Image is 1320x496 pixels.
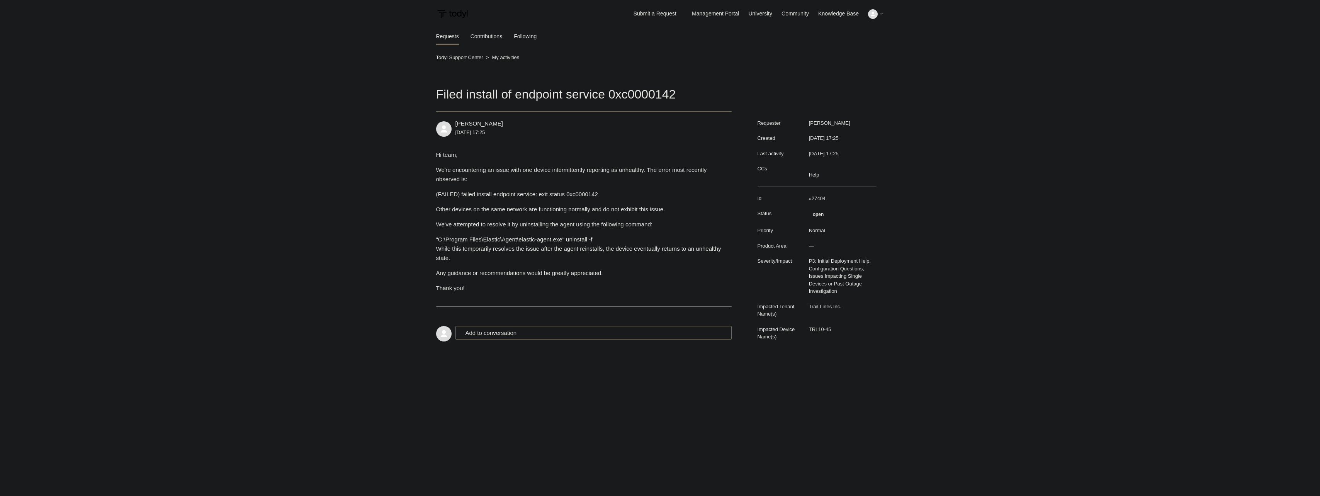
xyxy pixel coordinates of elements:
[758,257,805,265] dt: Severity/Impact
[758,242,805,250] dt: Product Area
[492,54,519,60] a: My activities
[809,171,819,179] li: Help
[748,10,780,18] a: University
[692,10,747,18] a: Management Portal
[758,303,805,318] dt: Impacted Tenant Name(s)
[626,7,684,20] a: Submit a Request
[436,54,483,60] a: Todyl Support Center
[436,150,724,160] p: Hi team,
[455,326,732,340] button: Add to conversation
[436,27,459,45] li: Requests
[805,242,877,250] dd: —
[436,284,724,293] p: Thank you!
[809,151,839,156] time: 2025-08-13T17:25:19+00:00
[758,326,805,341] dt: Impacted Device Name(s)
[436,165,724,184] p: We're encountering an issue with one device intermittently reporting as unhealthy. The error most...
[805,227,877,234] dd: Normal
[436,7,469,21] img: Todyl Support Center Help Center home page
[758,227,805,234] dt: Priority
[781,10,817,18] a: Community
[805,119,877,127] dd: [PERSON_NAME]
[455,120,503,127] span: Anthony Salyer
[818,10,866,18] a: Knowledge Base
[758,165,805,173] dt: CCs
[484,54,519,60] li: My activities
[809,135,839,141] time: 2025-08-13T17:25:19+00:00
[436,235,724,263] p: "C:\Program Files\Elastic\Agent\elastic-agent.exe" uninstall -f While this temporarily resolves t...
[758,195,805,202] dt: Id
[471,27,503,45] a: Contributions
[436,220,724,229] p: We've attempted to resolve it by uninstalling the agent using the following command:
[805,257,877,295] dd: P3: Initial Deployment Help, Configuration Questions, Issues Impacting Single Devices or Past Out...
[805,195,877,202] dd: #27404
[436,190,724,199] p: (FAILED) failed install endpoint service: exit status 0xc0000142
[758,210,805,217] dt: Status
[809,210,828,219] span: We are working on a response for you
[436,268,724,278] p: Any guidance or recommendations would be greatly appreciated.
[758,134,805,142] dt: Created
[455,129,485,135] time: 2025-08-13T17:25:19Z
[436,205,724,214] p: Other devices on the same network are functioning normally and do not exhibit this issue.
[805,326,877,333] dd: TRL10-45
[758,119,805,127] dt: Requester
[436,54,485,60] li: Todyl Support Center
[455,120,503,127] a: [PERSON_NAME]
[758,150,805,158] dt: Last activity
[514,27,537,45] a: Following
[436,85,732,112] h1: Filed install of endpoint service 0xc0000142
[805,303,877,311] dd: Trail Lines Inc.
